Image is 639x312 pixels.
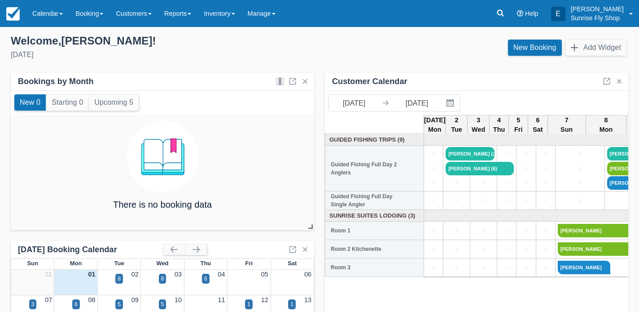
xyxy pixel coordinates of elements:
[45,296,52,303] a: 07
[558,196,602,205] a: +
[88,296,96,303] a: 08
[332,76,407,87] div: Customer Calendar
[446,226,468,236] a: +
[473,226,495,236] a: +
[519,196,533,205] a: +
[46,94,88,111] button: Starting 0
[446,263,468,273] a: +
[519,263,533,273] a: +
[261,296,268,303] a: 12
[519,149,533,159] a: +
[446,178,468,188] a: +
[558,178,602,188] a: +
[11,34,312,48] div: Welcome , [PERSON_NAME] !
[538,226,553,236] a: +
[304,296,311,303] a: 13
[499,196,514,205] a: +
[558,149,602,159] a: +
[175,271,182,278] a: 03
[446,196,468,205] a: +
[114,260,124,267] span: Tue
[517,10,523,17] i: Help
[290,300,293,308] div: 1
[175,296,182,303] a: 10
[446,245,468,254] a: +
[325,222,424,240] th: Room 1
[118,300,121,308] div: 5
[328,135,422,144] a: Guided Fishing Trips (9)
[442,95,460,111] button: Interact with the calendar and add the check-in date for your trip.
[328,211,422,220] a: Sunrise Suites Lodging (3)
[161,275,164,283] div: 8
[245,260,253,267] span: Fri
[27,260,38,267] span: Sun
[499,263,514,273] a: +
[201,260,211,267] span: Thu
[525,10,538,17] span: Help
[261,271,268,278] a: 05
[88,271,96,278] a: 01
[156,260,168,267] span: Wed
[127,120,198,192] img: booking.png
[118,275,121,283] div: 8
[473,178,495,188] a: +
[508,40,562,56] a: New Booking
[538,196,553,205] a: +
[45,271,52,278] a: 31
[499,149,514,159] a: +
[6,7,20,21] img: checkfront-main-nav-mini-logo.png
[519,164,533,174] a: +
[288,260,297,267] span: Sat
[14,94,46,111] button: New 0
[473,196,495,205] a: +
[392,95,442,111] input: End Date
[426,263,441,273] a: +
[446,162,514,175] a: [PERSON_NAME] (6)
[426,226,441,236] a: +
[304,271,311,278] a: 06
[131,271,139,278] a: 02
[325,240,424,259] th: Room 2 Kitchenette
[113,200,212,209] h4: There is no booking data
[247,300,250,308] div: 1
[426,164,441,174] a: +
[538,263,553,273] a: +
[551,7,565,21] div: E
[489,115,508,135] th: 4 Thu
[499,178,514,188] a: +
[473,245,495,254] a: +
[426,196,441,205] a: +
[424,115,446,135] th: [DATE] Mon
[161,300,164,308] div: 5
[325,146,424,192] th: Guided Fishing Full Day 2 Anglers
[519,226,533,236] a: +
[468,115,490,135] th: 3 Wed
[218,296,225,303] a: 11
[499,226,514,236] a: +
[426,245,441,254] a: +
[528,115,547,135] th: 6 Sat
[31,300,35,308] div: 3
[547,115,586,135] th: 7 Sun
[558,164,602,174] a: +
[18,245,163,255] div: [DATE] Booking Calendar
[446,115,468,135] th: 2 Tue
[473,263,495,273] a: +
[74,300,78,308] div: 6
[499,245,514,254] a: +
[89,94,139,111] button: Upcoming 5
[426,149,441,159] a: +
[446,147,495,160] a: [PERSON_NAME] (2)
[11,49,312,60] div: [DATE]
[571,13,624,22] p: Sunrise Fly Shop
[204,275,207,283] div: 6
[538,164,553,174] a: +
[18,76,94,87] div: Bookings by Month
[325,259,424,277] th: Room 3
[586,115,626,135] th: 8 Mon
[538,149,553,159] a: +
[218,271,225,278] a: 04
[519,245,533,254] a: +
[426,178,441,188] a: +
[70,260,82,267] span: Mon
